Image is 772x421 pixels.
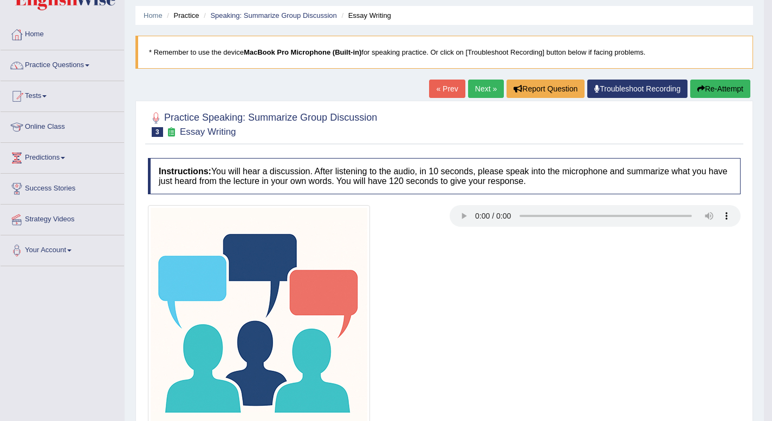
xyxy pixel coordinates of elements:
h4: You will hear a discussion. After listening to the audio, in 10 seconds, please speak into the mi... [148,158,741,194]
a: Next » [468,80,504,98]
a: Troubleshoot Recording [587,80,687,98]
blockquote: * Remember to use the device for speaking practice. Or click on [Troubleshoot Recording] button b... [135,36,753,69]
a: Speaking: Summarize Group Discussion [210,11,336,19]
a: Strategy Videos [1,205,124,232]
small: Essay Writing [180,127,236,137]
button: Report Question [507,80,585,98]
span: 3 [152,127,163,137]
a: Practice Questions [1,50,124,77]
small: Exam occurring question [166,127,177,137]
a: Home [1,19,124,47]
a: Success Stories [1,174,124,201]
b: Instructions: [159,167,211,176]
a: Online Class [1,112,124,139]
b: MacBook Pro Microphone (Built-in) [244,48,361,56]
a: « Prev [429,80,465,98]
button: Re-Attempt [690,80,750,98]
li: Practice [164,10,199,21]
a: Home [144,11,163,19]
a: Predictions [1,143,124,170]
li: Essay Writing [339,10,391,21]
a: Tests [1,81,124,108]
a: Your Account [1,235,124,262]
h2: Practice Speaking: Summarize Group Discussion [148,110,377,137]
